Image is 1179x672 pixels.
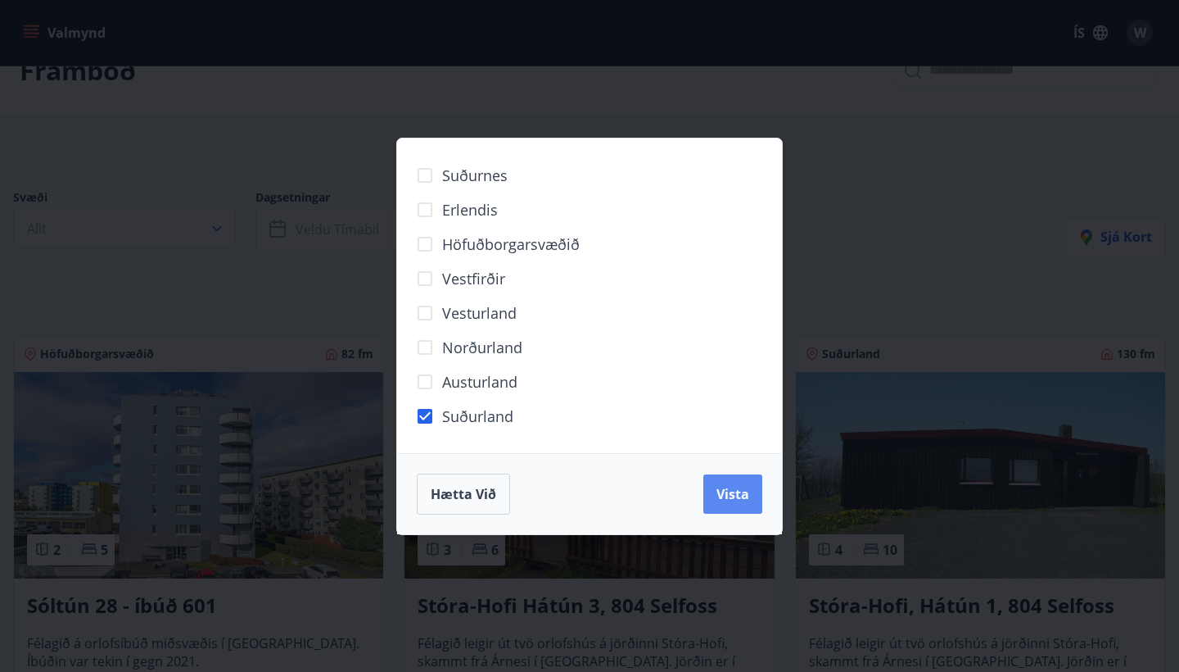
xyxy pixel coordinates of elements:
button: Vista [703,474,762,514]
span: Vista [716,485,749,503]
span: Hætta við [431,485,496,503]
span: Vestfirðir [442,268,505,289]
span: Erlendis [442,199,498,220]
span: Suðurnes [442,165,508,186]
span: Norðurland [442,337,522,358]
span: Suðurland [442,406,513,427]
span: Austurland [442,371,517,393]
button: Hætta við [417,474,510,515]
span: Vesturland [442,302,517,324]
span: Höfuðborgarsvæðið [442,234,580,255]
